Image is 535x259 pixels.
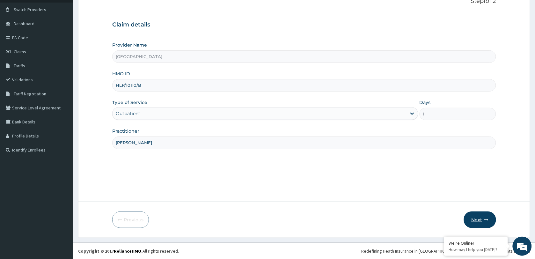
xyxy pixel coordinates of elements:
[73,243,535,259] footer: All rights reserved.
[449,240,503,246] div: We're Online!
[112,79,496,92] input: Enter HMO ID
[112,21,496,28] h3: Claim details
[112,137,496,149] input: Enter Name
[12,32,26,48] img: d_794563401_company_1708531726252_794563401
[114,248,141,254] a: RelianceHMO
[14,7,46,12] span: Switch Providers
[14,91,46,97] span: Tariff Negotiation
[14,49,26,55] span: Claims
[14,21,34,26] span: Dashboard
[449,247,503,252] p: How may I help you today?
[362,248,530,254] div: Redefining Heath Insurance in [GEOGRAPHIC_DATA] using Telemedicine and Data Science!
[14,63,25,69] span: Tariffs
[78,248,143,254] strong: Copyright © 2017 .
[112,99,147,106] label: Type of Service
[33,36,107,44] div: Chat with us now
[3,174,121,196] textarea: Type your message and hit 'Enter'
[112,42,147,48] label: Provider Name
[464,211,496,228] button: Next
[105,3,120,18] div: Minimize live chat window
[37,80,88,145] span: We're online!
[112,70,130,77] label: HMO ID
[112,128,139,134] label: Practitioner
[112,211,149,228] button: Previous
[420,99,431,106] label: Days
[116,110,140,117] div: Outpatient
